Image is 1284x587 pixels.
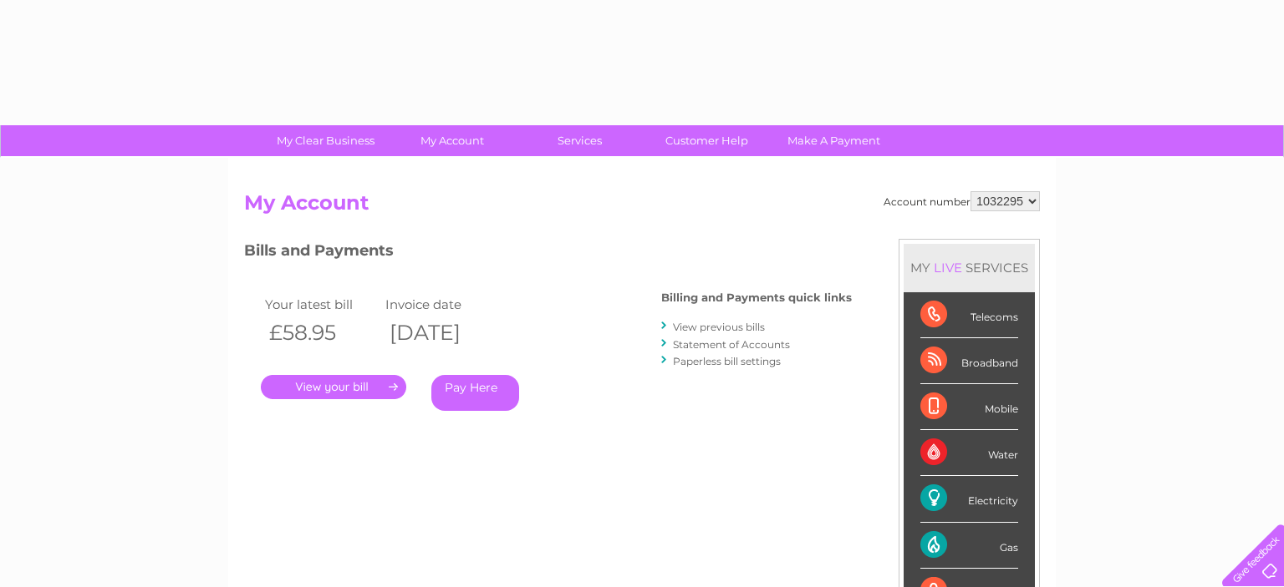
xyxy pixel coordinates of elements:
h4: Billing and Payments quick links [661,291,852,304]
div: Gas [920,523,1018,569]
a: My Account [384,125,522,156]
div: Telecoms [920,292,1018,338]
td: Your latest bill [261,293,381,316]
a: Services [511,125,649,156]
a: Customer Help [638,125,776,156]
div: Mobile [920,384,1018,430]
td: Invoice date [381,293,502,316]
a: Pay Here [431,375,519,411]
a: My Clear Business [257,125,395,156]
div: Broadband [920,338,1018,384]
h3: Bills and Payments [244,239,852,268]
a: Paperless bill settings [673,355,781,367]
a: View previous bills [673,321,765,333]
div: Water [920,430,1018,476]
th: [DATE] [381,316,502,350]
th: £58.95 [261,316,381,350]
a: . [261,375,406,399]
div: MY SERVICES [904,244,1035,291]
a: Make A Payment [765,125,903,156]
div: LIVE [930,260,966,276]
div: Electricity [920,476,1018,522]
h2: My Account [244,191,1040,223]
div: Account number [884,191,1040,211]
a: Statement of Accounts [673,338,790,351]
